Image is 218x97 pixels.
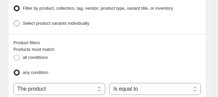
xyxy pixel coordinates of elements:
span: Select product variants individually [23,21,89,26]
span: any condition [23,70,48,75]
span: all conditions [23,55,48,60]
span: Filter by product, collection, tag, vendor, product type, variant title, or inventory [23,6,173,11]
span: Products must match: [13,47,55,52]
div: Product filters [13,39,201,46]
